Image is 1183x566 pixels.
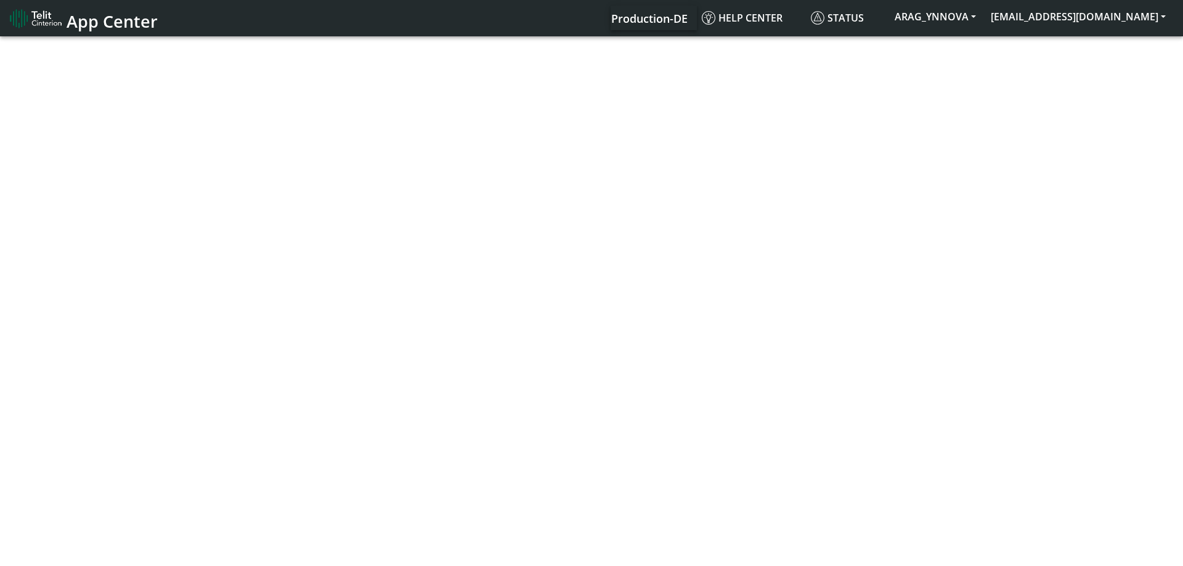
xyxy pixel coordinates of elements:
[983,6,1173,28] button: [EMAIL_ADDRESS][DOMAIN_NAME]
[702,11,715,25] img: knowledge.svg
[811,11,824,25] img: status.svg
[67,10,158,33] span: App Center
[10,5,156,31] a: App Center
[806,6,887,30] a: Status
[702,11,783,25] span: Help center
[10,9,62,28] img: logo-telit-cinterion-gw-new.png
[697,6,806,30] a: Help center
[611,11,688,26] span: Production-DE
[811,11,864,25] span: Status
[887,6,983,28] button: ARAG_YNNOVA
[611,6,687,30] a: Your current platform instance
